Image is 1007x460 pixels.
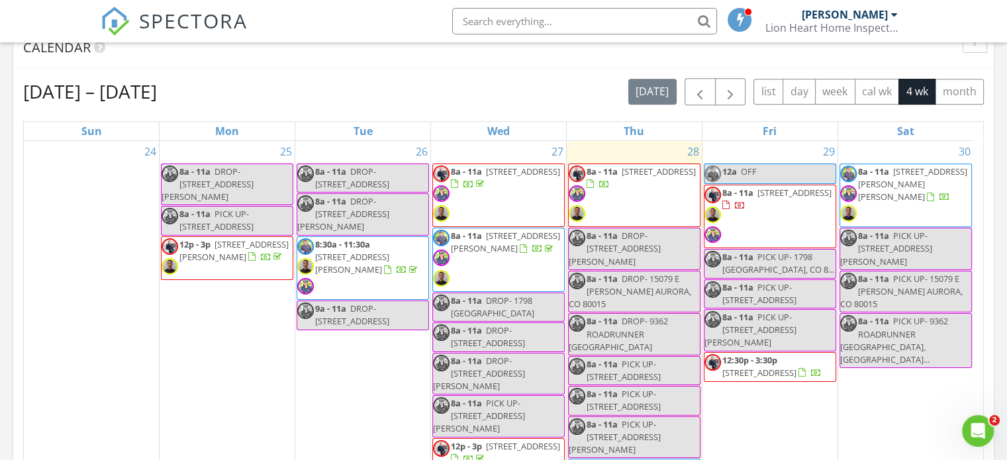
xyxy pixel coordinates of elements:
[587,418,618,430] span: 8a - 11a
[297,278,314,295] img: dsc_3119.jpg
[722,187,832,211] a: 8a - 11a [STREET_ADDRESS]
[898,79,935,105] button: 4 wk
[79,122,105,140] a: Sunday
[722,187,753,199] span: 8a - 11a
[704,311,796,348] span: PICK UP- [STREET_ADDRESS][PERSON_NAME]
[569,273,585,289] img: dsc_3119.jpg
[715,78,746,105] button: Next
[722,251,753,263] span: 8a - 11a
[722,165,737,177] span: 12a
[753,79,783,105] button: list
[179,238,289,263] span: [STREET_ADDRESS][PERSON_NAME]
[297,238,314,255] img: dsc_3081.jpg
[704,251,721,267] img: dsc_3119.jpg
[840,230,857,246] img: dsc_3119.jpg
[297,236,429,300] a: 8:30a - 11:30a [STREET_ADDRESS][PERSON_NAME]
[433,205,450,222] img: joel.png
[628,79,677,105] button: [DATE]
[451,295,534,319] span: DROP- 1798 [GEOGRAPHIC_DATA]
[315,302,389,327] span: DROP- [STREET_ADDRESS]
[858,315,889,327] span: 8a - 11a
[569,230,661,267] span: DROP- [STREET_ADDRESS][PERSON_NAME]
[855,79,900,105] button: cal wk
[840,273,857,289] img: dsc_3119.jpg
[858,165,967,203] a: 8a - 11a [STREET_ADDRESS][PERSON_NAME][PERSON_NAME]
[162,208,178,224] img: dsc_3119.jpg
[858,165,967,203] span: [STREET_ADDRESS][PERSON_NAME][PERSON_NAME]
[432,228,565,292] a: 8a - 11a [STREET_ADDRESS][PERSON_NAME]
[722,311,753,323] span: 8a - 11a
[433,324,450,341] img: dsc_3119.jpg
[587,165,696,190] a: 8a - 11a [STREET_ADDRESS]
[704,187,721,203] img: dsc_2575.jpg
[179,208,254,232] span: PICK UP- [STREET_ADDRESS]
[858,273,889,285] span: 8a - 11a
[179,238,211,250] span: 12p - 3p
[704,165,721,182] img: dsc_3081.jpg
[213,122,242,140] a: Monday
[622,165,696,177] span: [STREET_ADDRESS]
[451,440,482,452] span: 12p - 3p
[704,207,721,223] img: joel.png
[139,7,248,34] span: SPECTORA
[297,195,314,212] img: dsc_3119.jpg
[297,195,389,232] span: DROP- [STREET_ADDRESS][PERSON_NAME]
[569,418,661,455] span: PICK UP- [STREET_ADDRESS][PERSON_NAME]
[587,273,618,285] span: 8a - 11a
[433,250,450,266] img: dsc_3119.jpg
[315,165,389,190] span: DROP- [STREET_ADDRESS]
[433,185,450,202] img: dsc_3119.jpg
[722,354,822,379] a: 12:30p - 3:30p [STREET_ADDRESS]
[989,415,1000,426] span: 2
[704,354,721,371] img: dsc_2575.jpg
[802,8,888,21] div: [PERSON_NAME]
[451,165,482,177] span: 8a - 11a
[433,440,450,457] img: dsc_2575.jpg
[569,315,585,332] img: dsc_3119.jpg
[760,122,779,140] a: Friday
[351,122,375,140] a: Tuesday
[820,141,838,162] a: Go to August 29, 2025
[179,165,211,177] span: 8a - 11a
[840,273,963,310] span: PICK UP- 15079 E [PERSON_NAME] AURORA, CO 80015
[433,397,450,414] img: dsc_3119.jpg
[297,258,314,275] img: joel.png
[549,141,566,162] a: Go to August 27, 2025
[451,230,560,254] span: [STREET_ADDRESS][PERSON_NAME]
[765,21,898,34] div: Lion Heart Home Inspections, LLC
[840,230,932,267] span: PICK UP- [STREET_ADDRESS][PERSON_NAME]
[452,8,717,34] input: Search everything...
[451,324,525,349] span: DROP- [STREET_ADDRESS]
[451,230,560,254] a: 8a - 11a [STREET_ADDRESS][PERSON_NAME]
[587,165,618,177] span: 8a - 11a
[783,79,816,105] button: day
[587,315,618,327] span: 8a - 11a
[162,165,178,182] img: dsc_3119.jpg
[162,238,178,255] img: dsc_2575.jpg
[858,230,889,242] span: 8a - 11a
[935,79,984,105] button: month
[956,141,973,162] a: Go to August 30, 2025
[704,185,836,249] a: 8a - 11a [STREET_ADDRESS]
[451,397,482,409] span: 8a - 11a
[587,358,661,383] span: PICK UP- [STREET_ADDRESS]
[433,355,525,392] span: DROP- [STREET_ADDRESS][PERSON_NAME]
[23,78,157,105] h2: [DATE] – [DATE]
[722,281,753,293] span: 8a - 11a
[569,230,585,246] img: dsc_3119.jpg
[587,358,618,370] span: 8a - 11a
[757,187,832,199] span: [STREET_ADDRESS]
[433,230,450,246] img: dsc_3081.jpg
[297,165,314,182] img: dsc_3119.jpg
[569,205,585,222] img: joel.png
[451,165,560,190] a: 8a - 11a [STREET_ADDRESS]
[451,295,482,306] span: 8a - 11a
[569,358,585,375] img: dsc_3119.jpg
[685,141,702,162] a: Go to August 28, 2025
[101,7,130,36] img: The Best Home Inspection Software - Spectora
[413,141,430,162] a: Go to August 26, 2025
[433,165,450,182] img: dsc_2575.jpg
[569,388,585,404] img: dsc_3119.jpg
[704,226,721,243] img: dsc_3119.jpg
[815,79,855,105] button: week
